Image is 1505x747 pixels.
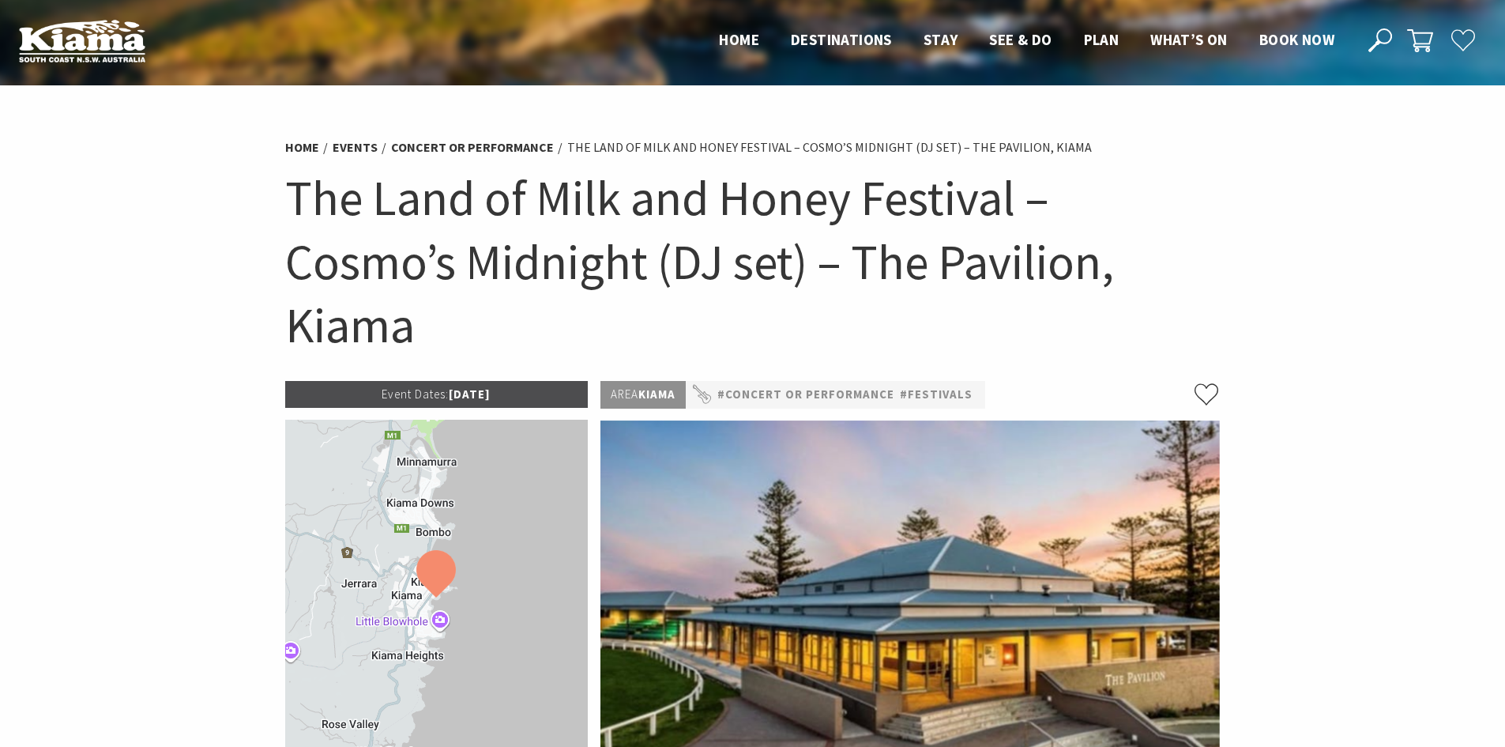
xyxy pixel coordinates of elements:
a: Events [333,139,378,156]
a: #Concert or Performance [717,385,894,405]
span: Stay [924,30,958,49]
span: Plan [1084,30,1119,49]
p: Kiama [600,381,686,409]
li: The Land of Milk and Honey Festival – Cosmo’s Midnight (DJ set) – The Pavilion, Kiama [567,138,1092,158]
a: Home [285,139,319,156]
a: Concert or Performance [391,139,554,156]
img: Kiama Logo [19,19,145,62]
span: Area [611,387,638,402]
span: Book now [1259,30,1334,49]
span: Home [719,30,759,49]
h1: The Land of Milk and Honey Festival – Cosmo’s Midnight (DJ set) – The Pavilion, Kiama [285,166,1221,357]
span: Destinations [791,30,892,49]
nav: Main Menu [703,28,1350,54]
a: #Festivals [900,385,973,405]
span: What’s On [1150,30,1228,49]
span: Event Dates: [382,387,449,402]
p: [DATE] [285,381,589,408]
span: See & Do [989,30,1052,49]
